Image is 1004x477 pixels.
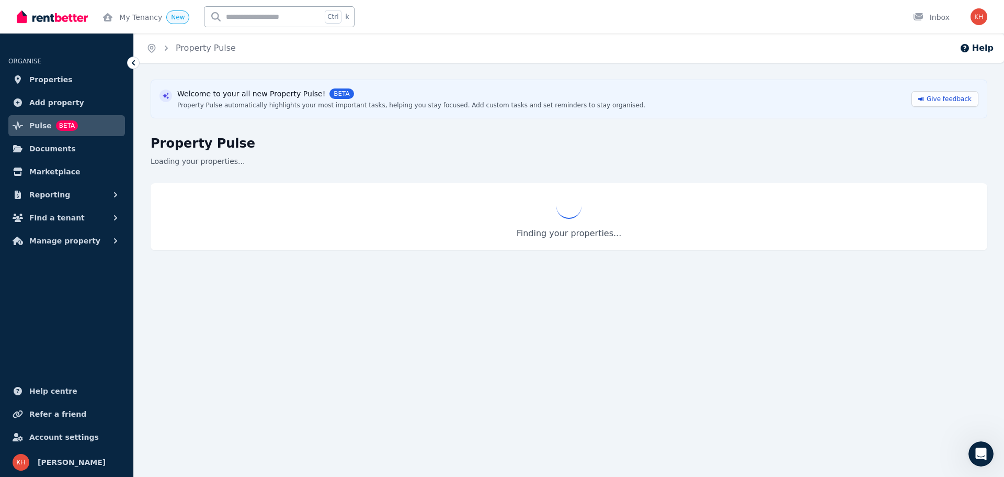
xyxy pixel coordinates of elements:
[8,92,125,113] a: Add property
[8,184,125,205] button: Reporting
[56,120,78,131] span: BETA
[29,142,76,155] span: Documents
[134,34,248,63] nav: Breadcrumb
[329,88,353,99] span: BETA
[911,91,978,107] a: Give feedback
[8,404,125,425] a: Refer a friend
[325,10,341,24] span: Ctrl
[8,60,172,135] div: Hey there 👋 Welcome to RentBetter!On RentBetter, taking control and managing your property is eas...
[8,207,125,228] button: Find a tenant
[8,115,125,136] a: PulseBETA
[176,42,236,54] span: Property Pulse
[968,441,994,467] iframe: Intercom live chat
[913,12,950,23] div: Inbox
[161,227,977,240] p: Finding your properties...
[151,156,987,167] p: Loading your properties...
[927,95,972,103] span: Give feedback
[29,119,52,132] span: Pulse
[29,408,86,420] span: Refer a friend
[346,13,349,21] span: k
[13,454,29,471] img: Karen Hickey
[8,381,125,402] a: Help centre
[51,5,138,13] h1: The RentBetter Team
[17,9,88,25] img: RentBetter
[9,352,96,359] span: Can't load new messages
[159,351,200,359] b: Reconnect
[51,13,130,24] p: The team can also help
[8,60,201,158] div: The RentBetter Team says…
[8,427,125,448] a: Account settings
[177,101,645,109] div: Property Pulse automatically highlights your most important tasks, helping you stay focused. Add ...
[17,82,163,113] div: On RentBetter, taking control and managing your property is easier than ever before.
[159,352,200,359] button: Reconnect
[29,73,73,86] span: Properties
[8,230,125,251] button: Manage property
[29,235,100,247] span: Manage property
[960,42,994,54] button: Help
[29,385,77,397] span: Help centre
[17,118,163,127] b: What can we help you with [DATE]?
[151,135,987,152] h1: Property Pulse
[17,66,163,77] div: Hey there 👋 Welcome to RentBetter!
[29,96,84,109] span: Add property
[171,14,185,21] span: New
[29,165,80,178] span: Marketplace
[29,431,99,443] span: Account settings
[177,88,325,99] span: Welcome to your all new Property Pulse!
[7,277,135,298] button: I'm looking to sell my property
[8,69,125,90] a: Properties
[971,8,987,25] img: Karen Hickey
[7,4,27,24] button: go back
[8,161,125,182] a: Marketplace
[8,58,41,65] span: ORGANISE
[29,212,85,224] span: Find a tenant
[184,4,202,23] div: Close
[38,456,106,469] span: [PERSON_NAME]
[29,188,70,201] span: Reporting
[17,137,113,143] div: The RentBetter Team • 4h ago
[8,138,125,159] a: Documents
[164,4,184,24] button: Home
[30,6,47,23] img: Profile image for The RentBetter Team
